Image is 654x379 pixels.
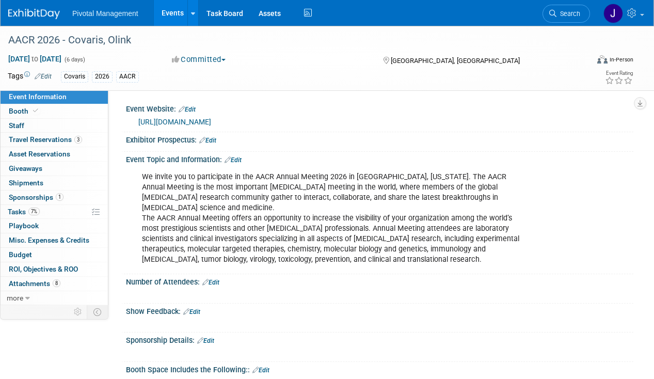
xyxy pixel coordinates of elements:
[1,291,108,305] a: more
[9,265,78,273] span: ROI, Objectives & ROO
[9,121,24,130] span: Staff
[8,54,62,64] span: [DATE] [DATE]
[61,71,88,82] div: Covaris
[126,362,633,375] div: Booth Space Includes the Following::
[87,305,108,319] td: Toggle Event Tabs
[1,133,108,147] a: Travel Reservations3
[126,304,633,317] div: Show Feedback:
[9,164,42,172] span: Giveaways
[116,71,139,82] div: AACR
[138,118,211,126] a: [URL][DOMAIN_NAME]
[199,137,216,144] a: Edit
[1,90,108,104] a: Event Information
[9,135,82,144] span: Travel Reservations
[63,56,85,63] span: (6 days)
[391,57,520,65] span: [GEOGRAPHIC_DATA], [GEOGRAPHIC_DATA]
[126,152,633,165] div: Event Topic and Information:
[9,222,39,230] span: Playbook
[609,56,633,64] div: In-Person
[9,193,63,201] span: Sponsorships
[126,274,633,288] div: Number of Attendees:
[603,4,623,23] img: Jessica Gatton
[179,106,196,113] a: Edit
[197,337,214,344] a: Edit
[69,305,87,319] td: Personalize Event Tab Strip
[1,191,108,204] a: Sponsorships1
[9,250,32,259] span: Budget
[56,193,63,201] span: 1
[126,132,633,146] div: Exhibitor Prospectus:
[1,205,108,219] a: Tasks7%
[1,262,108,276] a: ROI, Objectives & ROO
[5,31,580,50] div: AACR 2026 - Covaris, Olink
[126,333,633,346] div: Sponsorship Details:
[8,208,40,216] span: Tasks
[8,71,52,83] td: Tags
[9,150,70,158] span: Asset Reservations
[543,5,590,23] a: Search
[225,156,242,164] a: Edit
[72,9,138,18] span: Pivotal Management
[1,162,108,176] a: Giveaways
[7,294,23,302] span: more
[183,308,200,315] a: Edit
[1,147,108,161] a: Asset Reservations
[28,208,40,215] span: 7%
[9,236,89,244] span: Misc. Expenses & Credits
[202,279,219,286] a: Edit
[53,279,60,287] span: 8
[1,219,108,233] a: Playbook
[74,136,82,144] span: 3
[92,71,113,82] div: 2026
[1,104,108,118] a: Booth
[1,119,108,133] a: Staff
[126,101,633,115] div: Event Website:
[9,107,40,115] span: Booth
[1,277,108,291] a: Attachments8
[33,108,38,114] i: Booth reservation complete
[1,248,108,262] a: Budget
[8,9,60,19] img: ExhibitDay
[9,92,67,101] span: Event Information
[605,71,633,76] div: Event Rating
[9,279,60,288] span: Attachments
[1,233,108,247] a: Misc. Expenses & Credits
[35,73,52,80] a: Edit
[168,54,230,65] button: Committed
[556,10,580,18] span: Search
[597,55,608,64] img: Format-Inperson.png
[30,55,40,63] span: to
[135,167,533,271] div: We invite you to participate in the AACR Annual Meeting 2026 in [GEOGRAPHIC_DATA], [US_STATE]. Th...
[542,54,633,69] div: Event Format
[9,179,43,187] span: Shipments
[1,176,108,190] a: Shipments
[252,367,269,374] a: Edit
